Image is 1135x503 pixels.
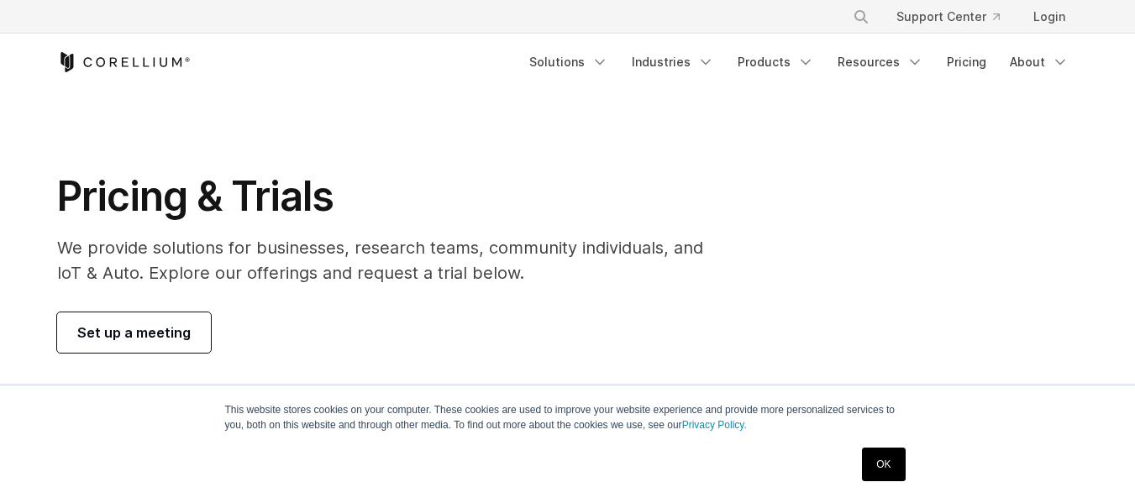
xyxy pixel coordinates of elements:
[57,171,727,222] h1: Pricing & Trials
[1020,2,1079,32] a: Login
[519,47,618,77] a: Solutions
[862,448,905,481] a: OK
[57,52,191,72] a: Corellium Home
[682,419,747,431] a: Privacy Policy.
[519,47,1079,77] div: Navigation Menu
[77,322,191,343] span: Set up a meeting
[57,235,727,286] p: We provide solutions for businesses, research teams, community individuals, and IoT & Auto. Explo...
[828,47,933,77] a: Resources
[846,2,876,32] button: Search
[728,47,824,77] a: Products
[937,47,996,77] a: Pricing
[833,2,1079,32] div: Navigation Menu
[57,312,211,353] a: Set up a meeting
[622,47,724,77] a: Industries
[1000,47,1079,77] a: About
[225,402,911,432] p: This website stores cookies on your computer. These cookies are used to improve your website expe...
[883,2,1013,32] a: Support Center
